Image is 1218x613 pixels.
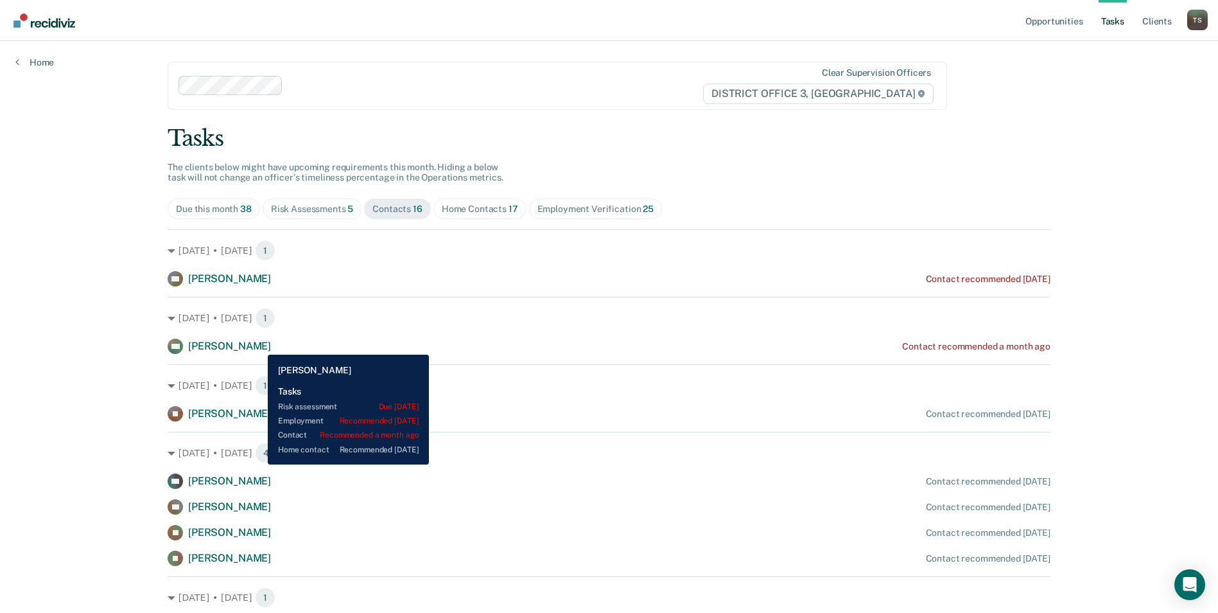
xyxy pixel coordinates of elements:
[168,308,1050,328] div: [DATE] • [DATE] 1
[926,274,1050,285] div: Contact recommended [DATE]
[347,204,353,214] span: 5
[168,375,1050,396] div: [DATE] • [DATE] 1
[15,57,54,68] a: Home
[413,204,422,214] span: 16
[188,552,271,564] span: [PERSON_NAME]
[240,204,252,214] span: 38
[372,204,422,215] div: Contacts
[188,340,271,352] span: [PERSON_NAME]
[1174,569,1205,600] div: Open Intercom Messenger
[188,501,271,513] span: [PERSON_NAME]
[255,375,275,396] span: 1
[188,272,271,285] span: [PERSON_NAME]
[255,587,275,608] span: 1
[926,502,1050,513] div: Contact recommended [DATE]
[926,528,1050,538] div: Contact recommended [DATE]
[176,204,252,215] div: Due this month
[168,162,503,183] span: The clients below might have upcoming requirements this month. Hiding a below task will not chang...
[1187,10,1208,30] div: T S
[168,443,1050,463] div: [DATE] • [DATE] 4
[168,240,1050,261] div: [DATE] • [DATE] 1
[255,240,275,261] span: 1
[188,526,271,538] span: [PERSON_NAME]
[643,204,654,214] span: 25
[902,341,1050,352] div: Contact recommended a month ago
[255,308,275,328] span: 1
[926,553,1050,564] div: Contact recommended [DATE]
[442,204,518,215] div: Home Contacts
[703,84,934,104] span: DISTRICT OFFICE 3, [GEOGRAPHIC_DATA]
[188,407,271,420] span: [PERSON_NAME]
[13,13,75,28] img: Recidiviz
[271,204,354,215] div: Risk Assessments
[926,409,1050,420] div: Contact recommended [DATE]
[926,476,1050,487] div: Contact recommended [DATE]
[1187,10,1208,30] button: Profile dropdown button
[168,125,1050,152] div: Tasks
[188,475,271,487] span: [PERSON_NAME]
[509,204,518,214] span: 17
[255,443,277,463] span: 4
[537,204,654,215] div: Employment Verification
[822,67,931,78] div: Clear supervision officers
[168,587,1050,608] div: [DATE] • [DATE] 1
